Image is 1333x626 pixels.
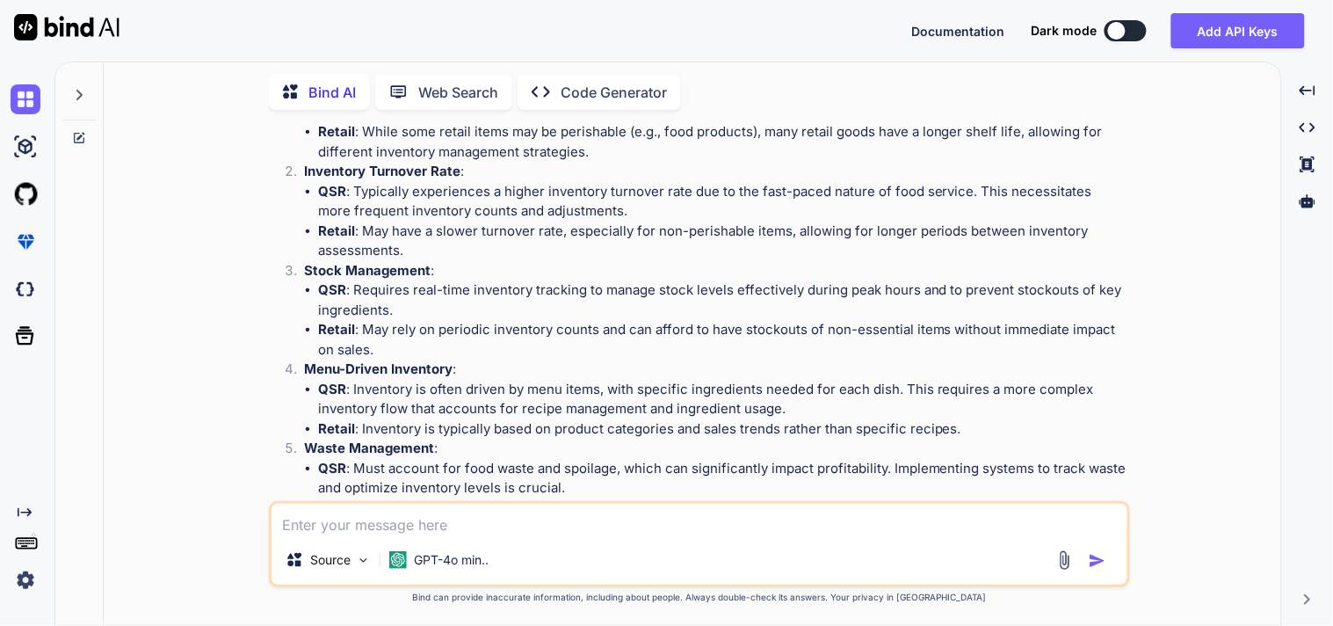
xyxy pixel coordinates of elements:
[561,82,667,103] p: Code Generator
[318,499,1127,519] li: : While waste can occur (e.g., damaged goods), it may not be as critical as in the QSR context.
[1054,550,1075,571] img: attachment
[11,565,40,595] img: settings
[304,440,434,456] strong: Waste Management
[304,360,1127,380] p: :
[318,460,346,477] strong: QSR
[304,262,431,279] strong: Stock Management
[318,320,1127,360] li: : May rely on periodic inventory counts and can afford to have stockouts of non-essential items w...
[318,222,1127,261] li: : May have a slower turnover rate, especially for non-perishable items, allowing for longer perio...
[318,380,1127,419] li: : Inventory is often driven by menu items, with specific ingredients needed for each dish. This r...
[11,227,40,257] img: premium
[308,82,356,103] p: Bind AI
[304,163,460,179] strong: Inventory Turnover Rate
[318,499,355,516] strong: Retail
[310,551,351,569] p: Source
[318,419,1127,440] li: : Inventory is typically based on product categories and sales trends rather than specific recipes.
[1032,22,1098,40] span: Dark mode
[318,381,346,397] strong: QSR
[318,459,1127,499] li: : Must account for food waste and spoilage, which can significantly impact profitability. Impleme...
[1171,13,1305,48] button: Add API Keys
[1089,552,1106,570] img: icon
[318,183,346,200] strong: QSR
[14,14,120,40] img: Bind AI
[304,162,1127,182] p: :
[414,551,489,569] p: GPT-4o min..
[11,274,40,304] img: darkCloudIdeIcon
[912,24,1005,39] span: Documentation
[418,82,498,103] p: Web Search
[304,360,453,377] strong: Menu-Driven Inventory
[11,132,40,162] img: ai-studio
[318,123,355,140] strong: Retail
[269,591,1130,604] p: Bind can provide inaccurate information, including about people. Always double-check its answers....
[304,439,1127,459] p: :
[318,321,355,338] strong: Retail
[356,553,371,568] img: Pick Models
[11,84,40,114] img: chat
[912,22,1005,40] button: Documentation
[11,179,40,209] img: githubLight
[318,122,1127,162] li: : While some retail items may be perishable (e.g., food products), many retail goods have a longe...
[318,222,355,239] strong: Retail
[318,182,1127,222] li: : Typically experiences a higher inventory turnover rate due to the fast-paced nature of food ser...
[304,261,1127,281] p: :
[318,280,1127,320] li: : Requires real-time inventory tracking to manage stock levels effectively during peak hours and ...
[318,420,355,437] strong: Retail
[318,281,346,298] strong: QSR
[389,551,407,569] img: GPT-4o mini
